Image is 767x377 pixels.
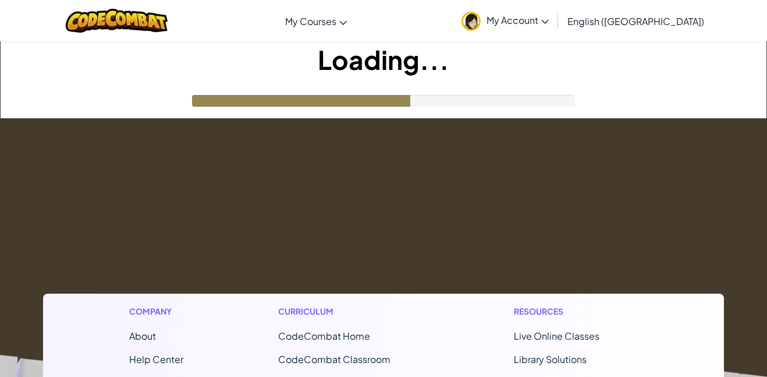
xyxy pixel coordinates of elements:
a: About [129,330,156,342]
a: CodeCombat Classroom [278,353,390,365]
span: CodeCombat Home [278,330,370,342]
span: English ([GEOGRAPHIC_DATA]) [567,15,704,27]
img: CodeCombat logo [66,9,168,33]
a: English ([GEOGRAPHIC_DATA]) [562,5,710,37]
a: Help Center [129,353,183,365]
span: My Courses [285,15,336,27]
span: My Account [487,14,549,26]
img: avatar [461,12,481,31]
a: Live Online Classes [514,330,599,342]
a: My Courses [279,5,353,37]
a: Library Solutions [514,353,587,365]
a: My Account [456,2,555,39]
h1: Company [129,305,183,318]
h1: Curriculum [278,305,419,318]
h1: Resources [514,305,638,318]
h1: Loading... [1,41,766,77]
